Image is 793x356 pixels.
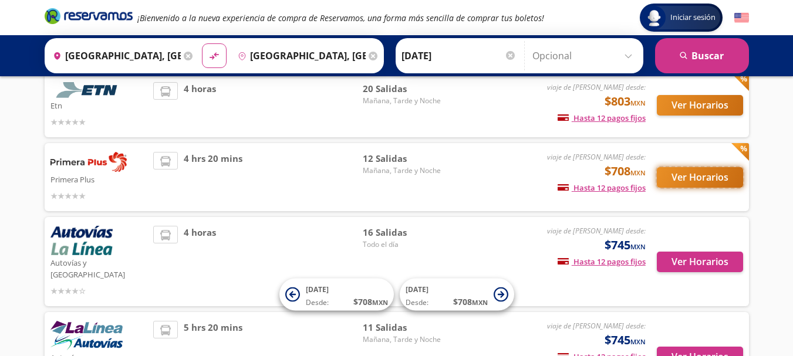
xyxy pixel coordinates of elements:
span: $745 [605,236,646,254]
span: Mañana, Tarde y Noche [363,334,445,345]
input: Buscar Origen [48,41,181,70]
p: Etn [50,98,148,112]
span: Todo el día [363,239,445,250]
span: Hasta 12 pagos fijos [558,182,646,193]
p: Autovías y [GEOGRAPHIC_DATA] [50,255,148,280]
button: [DATE]Desde:$708MXN [279,279,394,311]
span: $ 708 [353,296,388,308]
small: MXN [630,99,646,107]
button: English [734,11,749,25]
img: Autovías y La Línea [50,226,113,255]
em: viaje de [PERSON_NAME] desde: [547,321,646,331]
button: Ver Horarios [657,167,743,188]
button: Ver Horarios [657,95,743,116]
span: [DATE] [406,284,428,294]
input: Opcional [532,41,637,70]
button: [DATE]Desde:$708MXN [400,279,514,311]
em: viaje de [PERSON_NAME] desde: [547,226,646,236]
p: Primera Plus [50,172,148,186]
img: Autovías y La Línea [50,321,123,350]
img: Primera Plus [50,152,127,172]
span: $708 [605,162,646,180]
span: 4 horas [184,226,216,297]
span: $745 [605,331,646,349]
span: Desde: [306,297,329,308]
a: Brand Logo [45,7,133,28]
em: ¡Bienvenido a la nueva experiencia de compra de Reservamos, una forma más sencilla de comprar tus... [137,12,544,23]
em: viaje de [PERSON_NAME] desde: [547,152,646,162]
input: Buscar Destino [233,41,366,70]
span: 20 Salidas [363,82,445,96]
span: Mañana, Tarde y Noche [363,96,445,106]
span: Hasta 12 pagos fijos [558,113,646,123]
small: MXN [630,168,646,177]
small: MXN [630,242,646,251]
span: Hasta 12 pagos fijos [558,256,646,267]
img: Etn [50,82,127,98]
span: 12 Salidas [363,152,445,165]
button: Buscar [655,38,749,73]
span: Desde: [406,297,428,308]
span: 16 Salidas [363,226,445,239]
span: 4 hrs 20 mins [184,152,242,202]
em: viaje de [PERSON_NAME] desde: [547,82,646,92]
small: MXN [630,337,646,346]
span: Iniciar sesión [666,12,720,23]
span: Mañana, Tarde y Noche [363,165,445,176]
small: MXN [372,298,388,307]
input: Elegir Fecha [401,41,517,70]
span: $ 708 [453,296,488,308]
span: 4 horas [184,82,216,128]
button: Ver Horarios [657,252,743,272]
span: 11 Salidas [363,321,445,334]
span: [DATE] [306,284,329,294]
i: Brand Logo [45,7,133,25]
span: $803 [605,93,646,110]
small: MXN [472,298,488,307]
